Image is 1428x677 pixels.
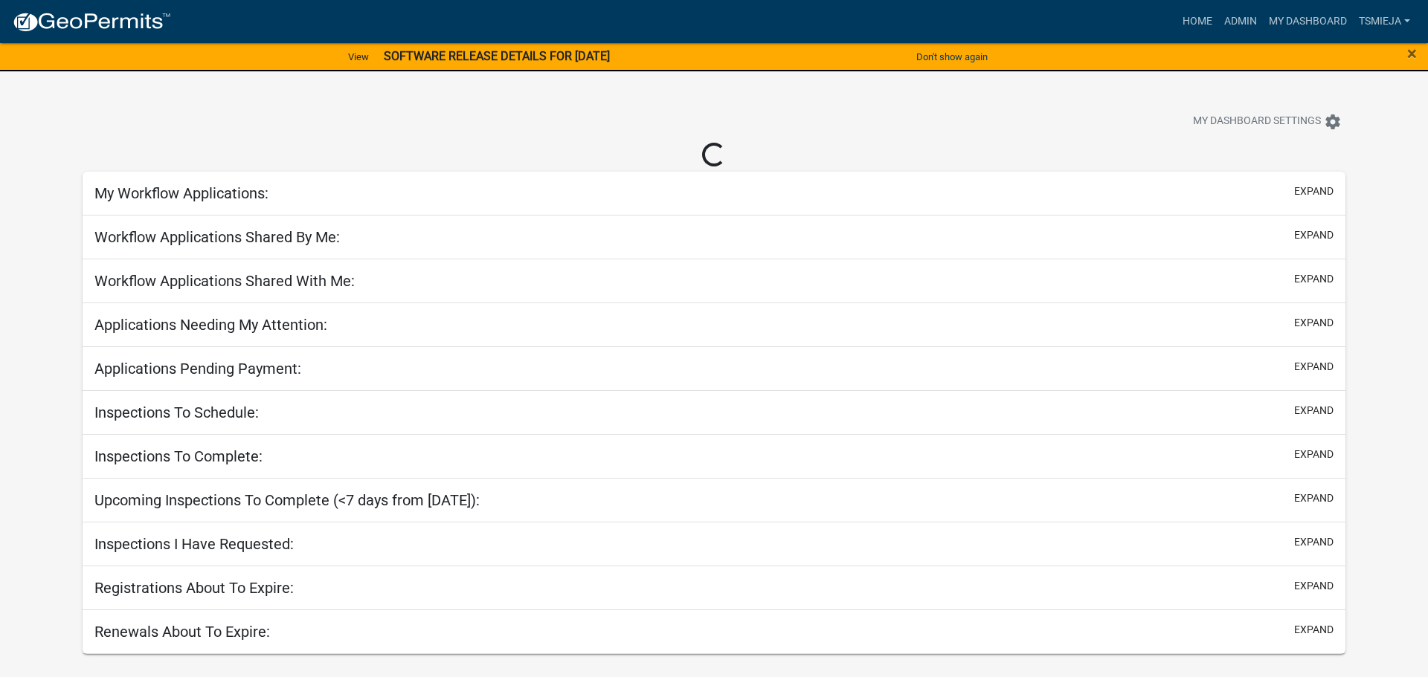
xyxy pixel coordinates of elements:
[1294,184,1334,199] button: expand
[94,579,294,597] h5: Registrations About To Expire:
[1294,359,1334,375] button: expand
[94,316,327,334] h5: Applications Needing My Attention:
[1294,447,1334,462] button: expand
[384,49,610,63] strong: SOFTWARE RELEASE DETAILS FOR [DATE]
[1294,534,1334,550] button: expand
[1294,490,1334,506] button: expand
[1324,113,1342,131] i: settings
[94,272,355,290] h5: Workflow Applications Shared With Me:
[1294,315,1334,331] button: expand
[1294,271,1334,287] button: expand
[94,184,268,202] h5: My Workflow Applications:
[1353,7,1416,36] a: tsmieja
[1407,45,1417,62] button: Close
[1177,7,1218,36] a: Home
[94,404,259,421] h5: Inspections To Schedule:
[1218,7,1263,36] a: Admin
[1294,622,1334,638] button: expand
[94,228,340,246] h5: Workflow Applications Shared By Me:
[1263,7,1353,36] a: My Dashboard
[1181,107,1354,136] button: My Dashboard Settingssettings
[1294,403,1334,418] button: expand
[342,45,375,69] a: View
[94,491,480,509] h5: Upcoming Inspections To Complete (<7 days from [DATE]):
[1294,578,1334,594] button: expand
[1407,43,1417,64] span: ×
[94,535,294,553] h5: Inspections I Have Requested:
[1193,113,1321,131] span: My Dashboard Settings
[910,45,994,69] button: Don't show again
[1294,227,1334,243] button: expand
[94,447,263,465] h5: Inspections To Complete:
[94,623,270,641] h5: Renewals About To Expire:
[94,360,301,378] h5: Applications Pending Payment:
